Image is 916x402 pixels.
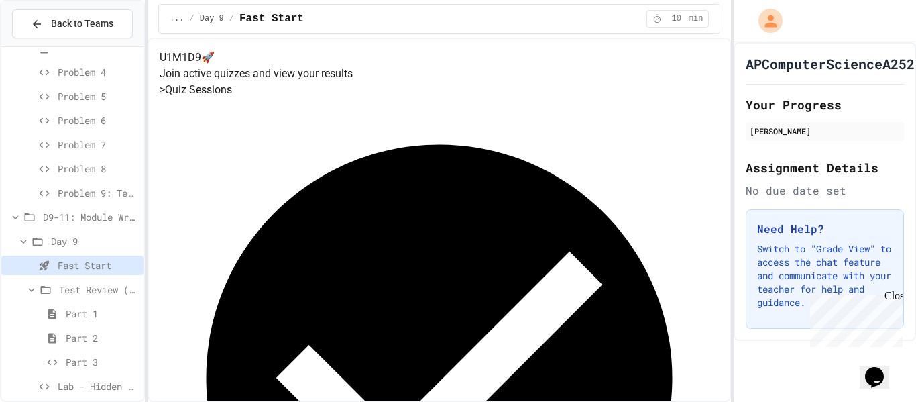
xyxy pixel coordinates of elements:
span: Part 2 [66,331,138,345]
iframe: chat widget [860,348,903,389]
span: Problem 7 [58,138,138,152]
span: Problem 4 [58,65,138,79]
span: Part 3 [66,355,138,369]
span: D9-11: Module Wrap Up [43,210,138,224]
div: [PERSON_NAME] [750,125,900,137]
h5: > Quiz Sessions [160,82,719,98]
iframe: chat widget [805,290,903,347]
span: Test Review (35 mins) [59,283,138,297]
span: Fast Start [58,258,138,272]
div: My Account [744,5,786,36]
span: Problem 5 [58,89,138,103]
div: No due date set [746,183,904,199]
span: Back to Teams [51,17,113,31]
div: Chat with us now!Close [5,5,93,85]
span: Problem 6 [58,113,138,128]
h2: Your Progress [746,95,904,114]
p: Switch to "Grade View" to access the chat feature and communicate with your teacher for help and ... [757,242,893,309]
span: Day 9 [200,13,224,24]
span: Problem 8 [58,162,138,176]
span: ... [170,13,184,24]
span: Fast Start [239,11,304,27]
span: / [229,13,234,24]
h3: Need Help? [757,221,893,237]
h2: Assignment Details [746,158,904,177]
span: Day 9 [51,234,138,248]
span: Problem 9: Temperature Converter [58,186,138,200]
p: Join active quizzes and view your results [160,66,719,82]
span: Lab - Hidden Figures: Launch Weight Calculator [58,379,138,393]
span: min [689,13,703,24]
span: / [190,13,194,24]
span: Part 1 [66,307,138,321]
h4: U1M1D9 🚀 [160,50,719,66]
span: 10 [666,13,687,24]
button: Back to Teams [12,9,133,38]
